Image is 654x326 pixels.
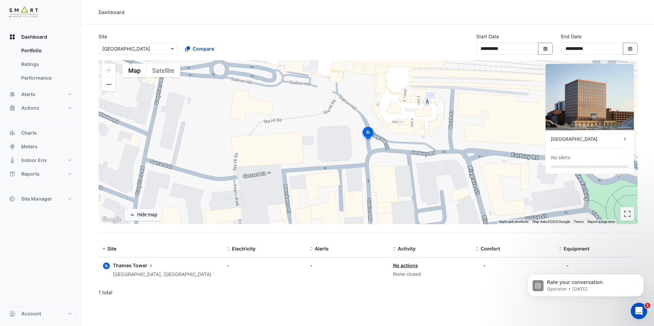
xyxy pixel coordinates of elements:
span: 1 [645,303,650,308]
span: Charts [21,130,37,136]
div: [GEOGRAPHIC_DATA] [551,136,622,143]
div: - [483,262,486,269]
fa-icon: Select Date [627,46,633,52]
button: Reports [5,167,77,181]
button: Account [5,307,77,321]
span: Site [107,246,116,252]
label: Site [99,33,107,40]
a: Portfolio [16,44,77,57]
app-icon: Charts [9,130,16,136]
div: None closed [393,270,468,278]
button: Site Manager [5,192,77,206]
app-icon: Meters [9,143,16,150]
span: Electricity [232,246,256,252]
div: Hide map [137,211,157,218]
button: Hide map [125,209,162,221]
span: Compare [193,45,214,52]
span: Alerts [21,91,35,98]
img: Google [100,215,123,224]
div: 1 total [99,284,594,301]
button: Alerts [5,87,77,101]
button: Charts [5,126,77,140]
app-icon: Indoor Env [9,157,16,164]
button: Show street map [122,64,146,77]
span: Thames [113,262,132,268]
span: Actions [21,105,39,111]
div: [GEOGRAPHIC_DATA], [GEOGRAPHIC_DATA] [113,271,211,279]
span: Comfort [481,246,500,252]
app-icon: Alerts [9,91,16,98]
a: Performance [16,71,77,85]
iframe: Intercom live chat [631,303,647,319]
iframe: Intercom notifications message [517,260,654,308]
button: Zoom out [102,78,116,91]
span: Dashboard [21,33,47,40]
a: Report a map error [588,220,615,223]
button: Dashboard [5,30,77,44]
app-icon: Reports [9,171,16,177]
label: End Date [561,33,581,40]
span: Tower [133,262,154,269]
span: Equipment [564,246,589,252]
span: Alerts [315,246,329,252]
button: Zoom in [102,64,116,77]
span: Reports [21,171,40,177]
span: Indoor Env [21,157,47,164]
div: - [310,262,384,269]
img: site-pin-selected.svg [361,126,376,142]
img: Company Logo [8,5,39,19]
span: Account [21,310,41,317]
a: No actions [393,262,418,268]
a: Terms (opens in new tab) [574,220,584,223]
div: Dashboard [5,44,77,87]
div: Dashboard [99,9,125,16]
button: Show satellite imagery [146,64,180,77]
span: Meters [21,143,38,150]
span: Map data ©2025 Google [533,220,570,223]
app-icon: Site Manager [9,195,16,202]
button: Toggle fullscreen view [620,207,634,221]
button: Compare [181,43,219,55]
button: Actions [5,101,77,115]
span: Activity [398,246,416,252]
label: Start Date [476,33,499,40]
button: Meters [5,140,77,153]
button: Keyboard shortcuts [499,219,528,224]
a: Open this area in Google Maps (opens a new window) [100,215,123,224]
div: No alerts [551,154,570,161]
fa-icon: Select Date [542,46,549,52]
img: Thames Tower [546,64,634,130]
button: Indoor Env [5,153,77,167]
span: Site Manager [21,195,52,202]
div: - [227,262,302,269]
a: Ratings [16,57,77,71]
app-icon: Dashboard [9,33,16,40]
app-icon: Actions [9,105,16,111]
